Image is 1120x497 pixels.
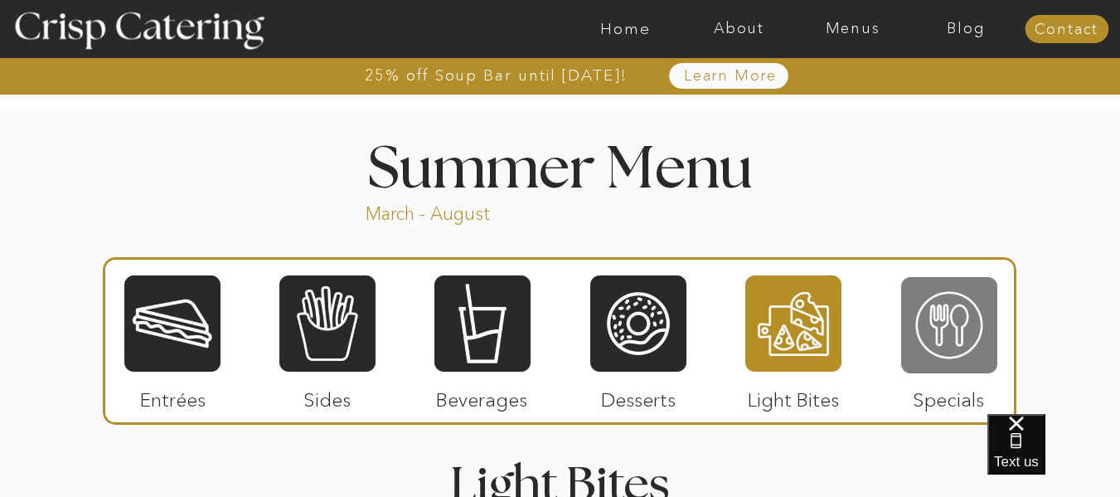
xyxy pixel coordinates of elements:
p: Entrées [118,372,228,420]
a: About [682,21,796,37]
a: 25% off Soup Bar until [DATE]! [305,67,687,84]
p: Beverages [427,372,537,420]
a: Home [569,21,682,37]
p: Specials [894,372,1004,420]
a: Learn More [646,68,816,85]
p: Sides [272,372,382,420]
a: Contact [1025,22,1108,38]
h1: Summer Menu [330,141,791,190]
a: Blog [909,21,1023,37]
p: Light Bites [739,372,849,420]
a: Menus [796,21,909,37]
p: March - August [366,202,594,221]
p: Desserts [584,372,694,420]
iframe: podium webchat widget bubble [987,414,1120,497]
